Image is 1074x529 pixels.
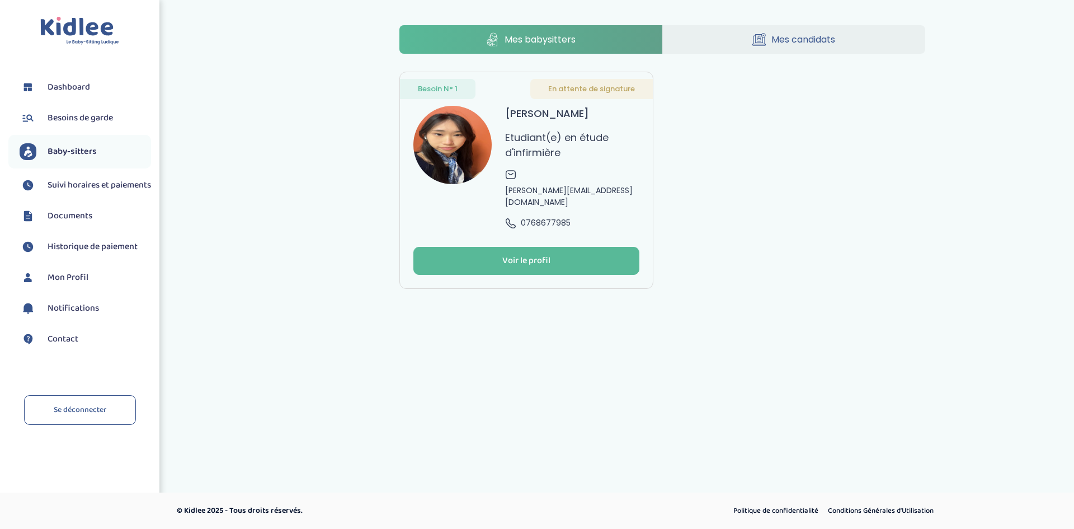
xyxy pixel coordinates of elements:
[20,269,36,286] img: profil.svg
[20,208,151,224] a: Documents
[663,25,926,54] a: Mes candidats
[20,300,36,317] img: notification.svg
[48,111,113,125] span: Besoins de garde
[505,106,589,121] h3: [PERSON_NAME]
[824,504,938,518] a: Conditions Générales d’Utilisation
[20,208,36,224] img: documents.svg
[48,209,92,223] span: Documents
[548,83,635,95] span: En attente de signature
[521,217,571,229] span: 0768677985
[24,395,136,425] a: Se déconnecter
[48,271,88,284] span: Mon Profil
[20,143,151,160] a: Baby-sitters
[20,177,151,194] a: Suivi horaires et paiements
[729,504,822,518] a: Politique de confidentialité
[48,333,78,346] span: Contact
[505,185,639,208] span: [PERSON_NAME][EMAIL_ADDRESS][DOMAIN_NAME]
[48,81,90,94] span: Dashboard
[20,79,36,96] img: dashboard.svg
[771,32,835,46] span: Mes candidats
[177,505,585,517] p: © Kidlee 2025 - Tous droits réservés.
[418,83,458,95] span: Besoin N° 1
[505,130,639,160] p: Etudiant(e) en étude d'infirmière
[502,255,550,268] div: Voir le profil
[48,240,138,254] span: Historique de paiement
[20,300,151,317] a: Notifications
[40,17,119,45] img: logo.svg
[20,143,36,160] img: babysitters.svg
[20,79,151,96] a: Dashboard
[20,177,36,194] img: suivihoraire.svg
[48,302,99,315] span: Notifications
[413,106,492,184] img: avatar
[20,269,151,286] a: Mon Profil
[399,72,653,289] a: Besoin N° 1 En attente de signature avatar [PERSON_NAME] Etudiant(e) en étude d'infirmière [PERSO...
[20,238,36,255] img: suivihoraire.svg
[48,145,97,158] span: Baby-sitters
[20,110,151,127] a: Besoins de garde
[413,247,639,275] button: Voir le profil
[20,331,151,348] a: Contact
[48,179,151,192] span: Suivi horaires et paiements
[399,25,662,54] a: Mes babysitters
[20,110,36,127] img: besoin.svg
[20,331,36,348] img: contact.svg
[505,32,576,46] span: Mes babysitters
[20,238,151,255] a: Historique de paiement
